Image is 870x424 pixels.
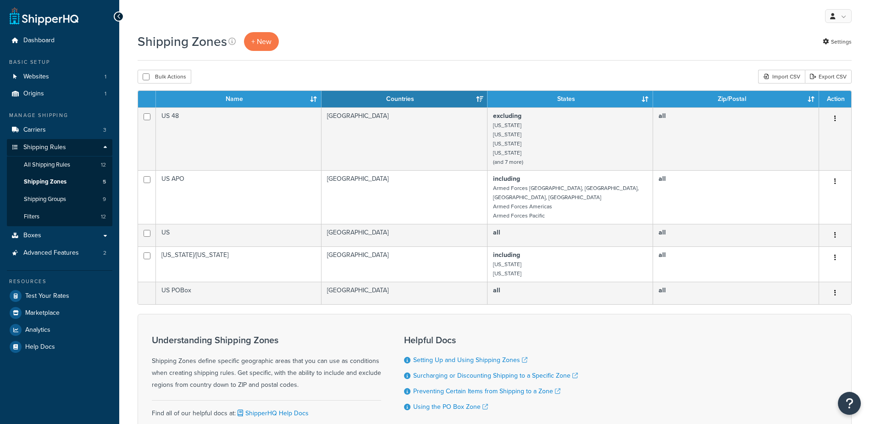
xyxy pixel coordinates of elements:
[138,33,227,50] h1: Shipping Zones
[823,35,852,48] a: Settings
[404,335,578,345] h3: Helpful Docs
[7,173,112,190] a: Shipping Zones 5
[7,191,112,208] a: Shipping Groups 9
[24,213,39,221] span: Filters
[488,91,653,107] th: States: activate to sort column ascending
[7,208,112,225] a: Filters 12
[493,285,500,295] b: all
[103,178,106,186] span: 5
[244,32,279,51] a: + New
[413,402,488,412] a: Using the PO Box Zone
[24,178,66,186] span: Shipping Zones
[819,91,851,107] th: Action
[7,122,112,139] li: Carriers
[103,126,106,134] span: 3
[24,195,66,203] span: Shipping Groups
[493,202,552,211] small: Armed Forces Americas
[493,130,521,139] small: [US_STATE]
[493,212,545,220] small: Armed Forces Pacific
[321,107,488,170] td: [GEOGRAPHIC_DATA]
[152,335,381,345] h3: Understanding Shipping Zones
[493,121,521,129] small: [US_STATE]
[101,213,106,221] span: 12
[321,246,488,282] td: [GEOGRAPHIC_DATA]
[493,174,520,184] b: including
[493,260,521,268] small: [US_STATE]
[493,149,521,157] small: [US_STATE]
[493,139,521,148] small: [US_STATE]
[23,232,41,240] span: Boxes
[413,371,578,380] a: Surcharging or Discounting Shipping to a Specific Zone
[7,322,112,338] a: Analytics
[156,91,321,107] th: Name: activate to sort column ascending
[413,386,560,396] a: Preventing Certain Items from Shipping to a Zone
[493,228,500,237] b: all
[25,309,60,317] span: Marketplace
[7,288,112,304] a: Test Your Rates
[7,32,112,49] li: Dashboard
[659,228,666,237] b: all
[7,122,112,139] a: Carriers 3
[321,224,488,246] td: [GEOGRAPHIC_DATA]
[321,91,488,107] th: Countries: activate to sort column ascending
[321,170,488,224] td: [GEOGRAPHIC_DATA]
[25,326,50,334] span: Analytics
[653,91,819,107] th: Zip/Postal: activate to sort column ascending
[23,90,44,98] span: Origins
[7,139,112,156] a: Shipping Rules
[659,111,666,121] b: all
[7,278,112,285] div: Resources
[493,158,523,166] small: (and 7 more)
[413,355,527,365] a: Setting Up and Using Shipping Zones
[152,400,381,419] div: Find all of our helpful docs at:
[7,305,112,321] li: Marketplace
[24,161,70,169] span: All Shipping Rules
[7,112,112,119] div: Manage Shipping
[659,285,666,295] b: all
[105,73,106,81] span: 1
[23,144,66,151] span: Shipping Rules
[152,335,381,391] div: Shipping Zones define specific geographic areas that you can use as conditions when creating ship...
[23,37,55,45] span: Dashboard
[7,339,112,355] a: Help Docs
[7,85,112,102] a: Origins 1
[236,408,309,418] a: ShipperHQ Help Docs
[838,392,861,415] button: Open Resource Center
[7,85,112,102] li: Origins
[659,174,666,184] b: all
[105,90,106,98] span: 1
[101,161,106,169] span: 12
[7,156,112,173] a: All Shipping Rules 12
[25,292,69,300] span: Test Your Rates
[321,282,488,304] td: [GEOGRAPHIC_DATA]
[7,58,112,66] div: Basic Setup
[7,68,112,85] a: Websites 1
[156,107,321,170] td: US 48
[7,173,112,190] li: Shipping Zones
[156,246,321,282] td: [US_STATE]/[US_STATE]
[25,343,55,351] span: Help Docs
[7,245,112,262] a: Advanced Features 2
[493,184,639,201] small: Armed Forces [GEOGRAPHIC_DATA], [GEOGRAPHIC_DATA], [GEOGRAPHIC_DATA], [GEOGRAPHIC_DATA]
[7,208,112,225] li: Filters
[23,73,49,81] span: Websites
[138,70,191,84] button: Bulk Actions
[103,195,106,203] span: 9
[23,126,46,134] span: Carriers
[103,249,106,257] span: 2
[251,36,272,47] span: + New
[23,249,79,257] span: Advanced Features
[758,70,805,84] div: Import CSV
[659,250,666,260] b: all
[7,227,112,244] a: Boxes
[156,170,321,224] td: US APO
[493,111,521,121] b: excluding
[7,156,112,173] li: All Shipping Rules
[493,269,521,278] small: [US_STATE]
[7,139,112,226] li: Shipping Rules
[805,70,852,84] a: Export CSV
[7,245,112,262] li: Advanced Features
